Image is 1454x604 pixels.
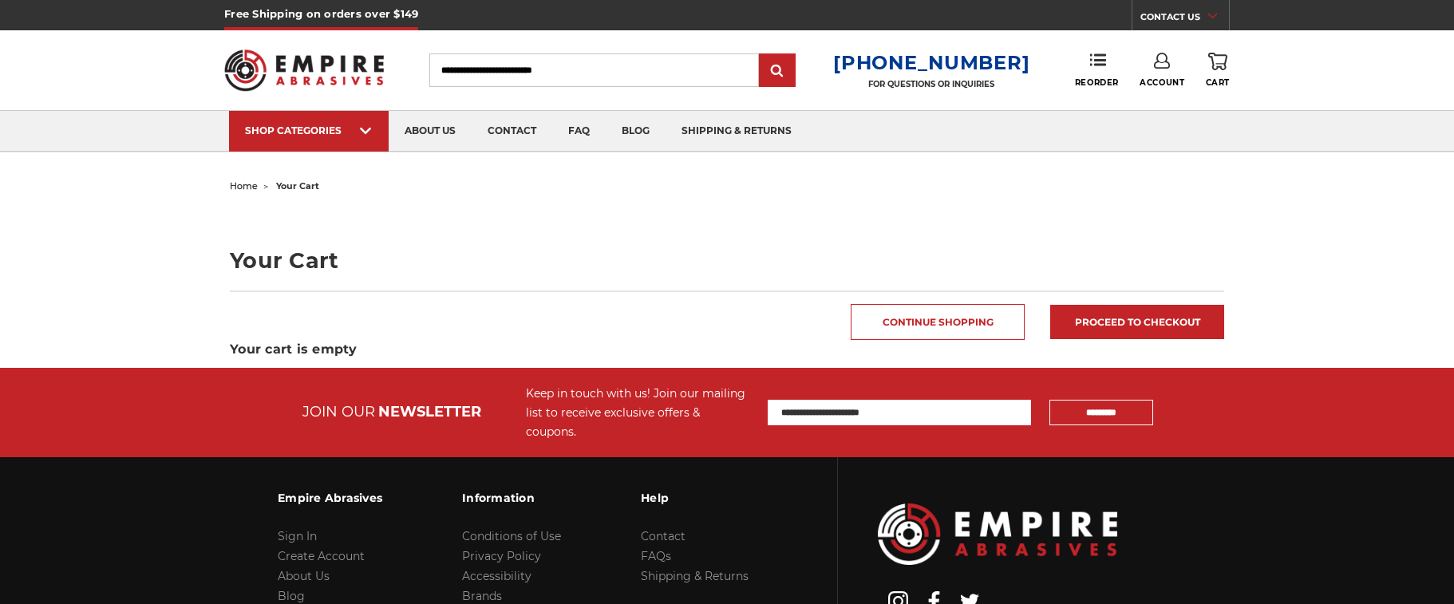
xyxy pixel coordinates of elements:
a: Brands [462,589,502,603]
a: Blog [278,589,305,603]
div: Keep in touch with us! Join our mailing list to receive exclusive offers & coupons. [526,384,752,441]
a: Create Account [278,549,365,563]
div: SHOP CATEGORIES [245,124,373,136]
a: contact [472,111,552,152]
a: Accessibility [462,569,531,583]
a: [PHONE_NUMBER] [833,51,1029,74]
span: NEWSLETTER [378,403,481,420]
span: Account [1140,77,1184,88]
h3: Help [641,481,749,515]
span: JOIN OUR [302,403,375,420]
a: Privacy Policy [462,549,541,563]
a: Conditions of Use [462,529,561,543]
a: Contact [641,529,686,543]
span: Reorder [1075,77,1119,88]
a: Sign In [278,529,317,543]
a: about us [389,111,472,152]
span: Cart [1206,77,1230,88]
h3: Your cart is empty [230,340,1224,359]
h3: Empire Abrasives [278,481,382,515]
a: About Us [278,569,330,583]
input: Submit [761,55,793,87]
a: Continue Shopping [851,304,1025,340]
img: Empire Abrasives Logo Image [878,503,1117,565]
a: faq [552,111,606,152]
a: blog [606,111,666,152]
a: Shipping & Returns [641,569,749,583]
span: your cart [276,180,319,191]
p: FOR QUESTIONS OR INQUIRIES [833,79,1029,89]
a: Reorder [1075,53,1119,87]
h1: Your Cart [230,250,1224,271]
a: Proceed to checkout [1050,305,1224,339]
img: Empire Abrasives [224,39,384,101]
a: Cart [1206,53,1230,88]
h3: Information [462,481,561,515]
a: FAQs [641,549,671,563]
a: CONTACT US [1140,8,1229,30]
a: shipping & returns [666,111,808,152]
a: home [230,180,258,191]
